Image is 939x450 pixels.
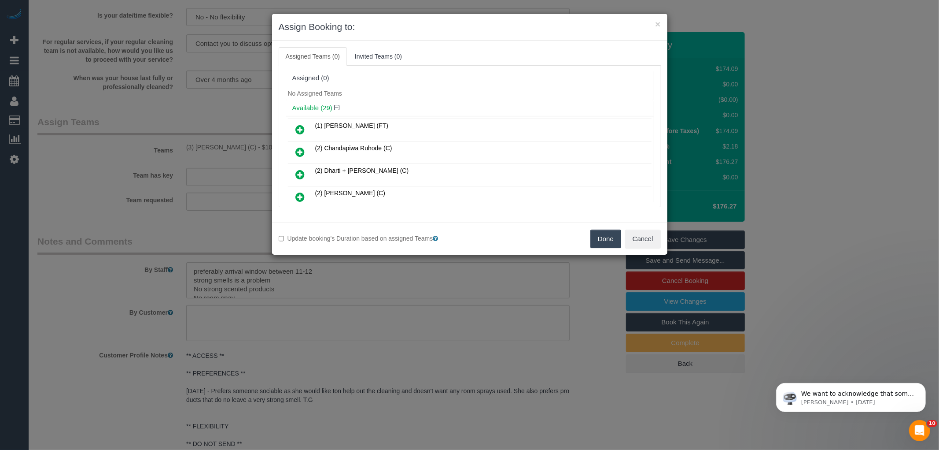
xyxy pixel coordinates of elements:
span: (2) [PERSON_NAME] (C) [315,190,385,197]
a: Invited Teams (0) [348,47,409,66]
button: Done [590,230,621,248]
button: Cancel [625,230,661,248]
span: No Assigned Teams [288,90,342,97]
span: (1) [PERSON_NAME] (FT) [315,122,388,129]
iframe: Intercom notifications message [763,364,939,426]
span: (2) Dharti + [PERSON_NAME] (C) [315,167,409,174]
a: Assigned Teams (0) [279,47,347,66]
h4: Available (29) [292,104,647,112]
div: Assigned (0) [292,74,647,82]
iframe: Intercom live chat [909,420,930,441]
span: (2) Chandapiwa Ruhode (C) [315,145,392,152]
span: 10 [927,420,937,427]
button: × [655,19,660,29]
label: Update booking's Duration based on assigned Teams [279,234,463,243]
span: We want to acknowledge that some users may be experiencing lag or slower performance in our softw... [38,26,151,146]
h3: Assign Booking to: [279,20,661,33]
input: Update booking's Duration based on assigned Teams [279,236,284,242]
p: Message from Ellie, sent 5d ago [38,34,152,42]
